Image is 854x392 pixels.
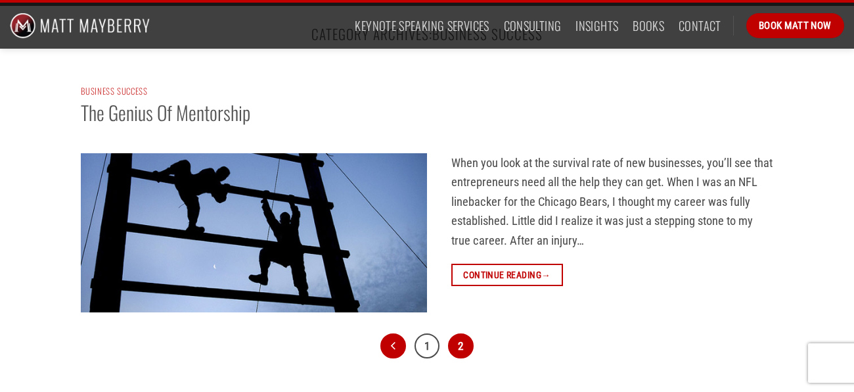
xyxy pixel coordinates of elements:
img: mentorship [81,153,427,312]
a: Previous [380,333,406,359]
a: Insights [575,14,618,37]
a: Books [633,14,664,37]
p: When you look at the survival rate of new businesses, you’ll see that entrepreneurs need all the ... [81,153,773,250]
img: Matt Mayberry [10,3,150,49]
a: 1 [415,333,440,359]
span: → [541,268,551,282]
a: Consulting [504,14,562,37]
a: Book Matt Now [746,13,844,38]
span: 2 [448,333,474,359]
a: Contact [679,14,721,37]
a: The Genius Of Mentorship [81,98,250,127]
span: Book Matt Now [759,18,832,34]
a: Business Success [81,85,147,97]
a: Continue reading→ [451,264,563,287]
a: Keynote Speaking Services [355,14,489,37]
